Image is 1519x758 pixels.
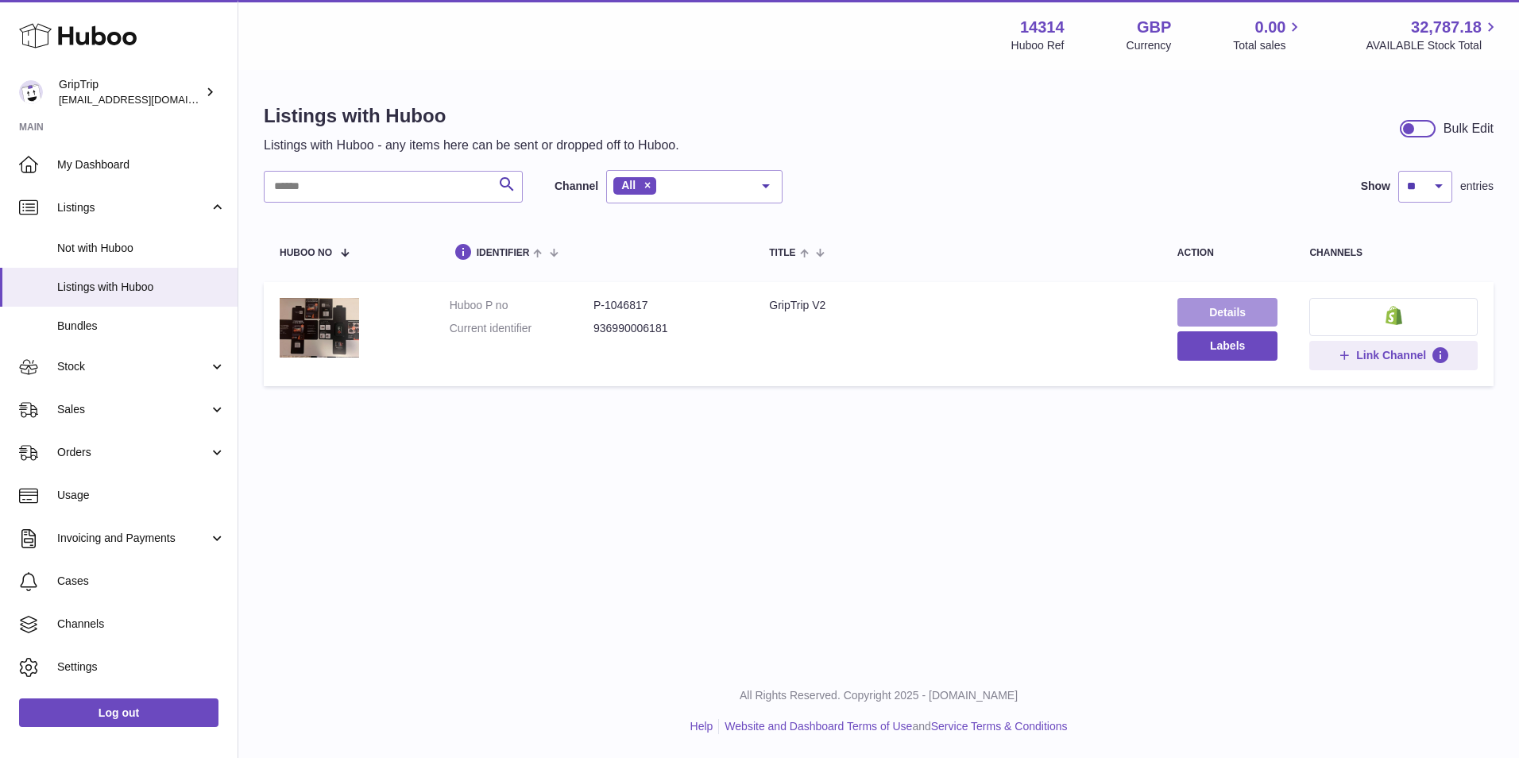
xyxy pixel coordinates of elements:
div: Bulk Edit [1444,120,1494,137]
span: 0.00 [1255,17,1286,38]
span: title [769,248,795,258]
a: Details [1177,298,1278,327]
span: Cases [57,574,226,589]
span: AVAILABLE Stock Total [1366,38,1500,53]
div: GripTrip [59,77,202,107]
div: Currency [1127,38,1172,53]
img: internalAdmin-14314@internal.huboo.com [19,80,43,104]
div: channels [1309,248,1478,258]
p: All Rights Reserved. Copyright 2025 - [DOMAIN_NAME] [251,688,1506,703]
span: Bundles [57,319,226,334]
div: GripTrip V2 [769,298,1146,313]
a: Website and Dashboard Terms of Use [725,720,912,733]
span: Listings with Huboo [57,280,226,295]
dd: 936990006181 [593,321,737,336]
span: Channels [57,617,226,632]
span: Stock [57,359,209,374]
p: Listings with Huboo - any items here can be sent or dropped off to Huboo. [264,137,679,154]
span: Sales [57,402,209,417]
span: Huboo no [280,248,332,258]
span: Link Channel [1356,348,1426,362]
label: Show [1361,179,1390,194]
span: entries [1460,179,1494,194]
div: Huboo Ref [1011,38,1065,53]
div: action [1177,248,1278,258]
span: Total sales [1233,38,1304,53]
span: identifier [477,248,530,258]
a: 32,787.18 AVAILABLE Stock Total [1366,17,1500,53]
a: Help [690,720,713,733]
span: Orders [57,445,209,460]
button: Labels [1177,331,1278,360]
img: shopify-small.png [1386,306,1402,325]
dt: Huboo P no [450,298,593,313]
img: GripTrip V2 [280,298,359,358]
span: All [621,179,636,191]
span: [EMAIL_ADDRESS][DOMAIN_NAME] [59,93,234,106]
li: and [719,719,1067,734]
span: Usage [57,488,226,503]
dd: P-1046817 [593,298,737,313]
span: My Dashboard [57,157,226,172]
a: Service Terms & Conditions [931,720,1068,733]
span: Not with Huboo [57,241,226,256]
span: 32,787.18 [1411,17,1482,38]
span: Listings [57,200,209,215]
button: Link Channel [1309,341,1478,369]
strong: 14314 [1020,17,1065,38]
dt: Current identifier [450,321,593,336]
label: Channel [555,179,598,194]
a: Log out [19,698,218,727]
strong: GBP [1137,17,1171,38]
span: Settings [57,659,226,675]
h1: Listings with Huboo [264,103,679,129]
span: Invoicing and Payments [57,531,209,546]
a: 0.00 Total sales [1233,17,1304,53]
